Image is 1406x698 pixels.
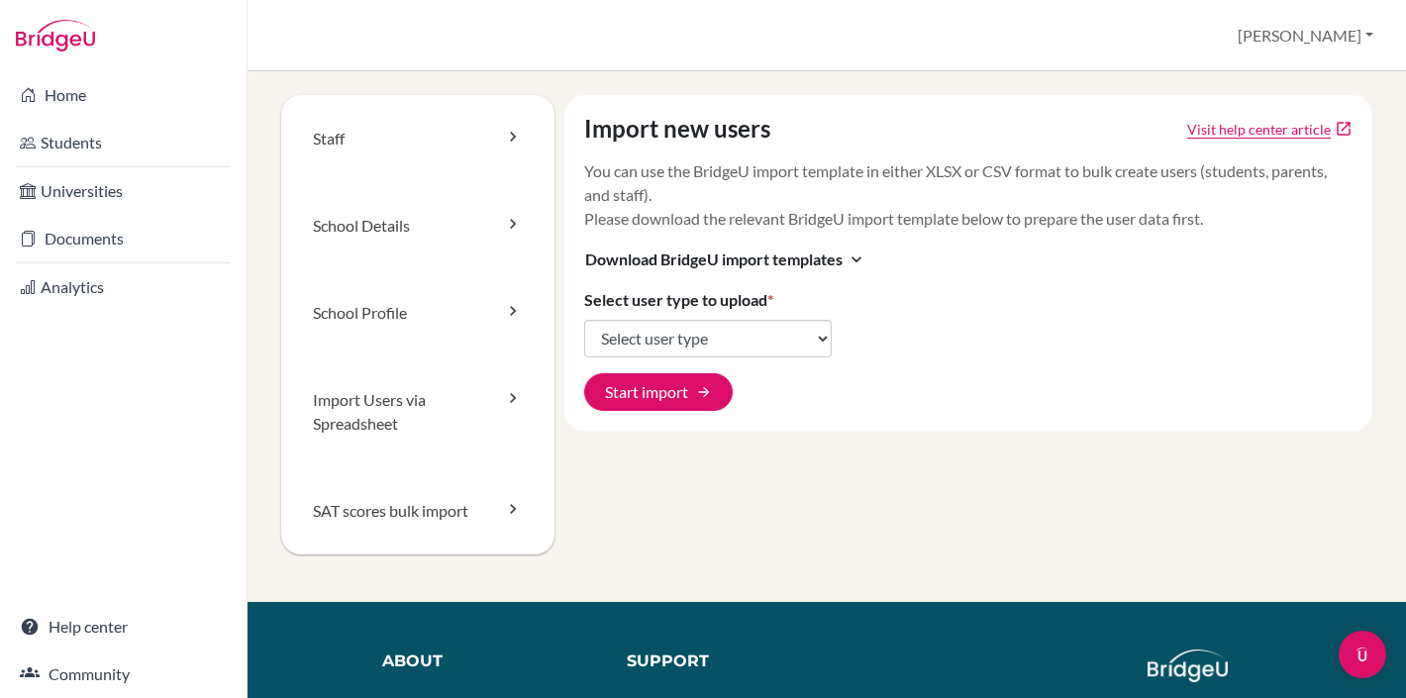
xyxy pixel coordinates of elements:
[16,20,95,51] img: Bridge-U
[281,182,554,269] a: School Details
[1339,631,1386,678] div: Open Intercom Messenger
[1187,119,1331,140] a: Click to open Tracking student registration article in a new tab
[4,171,243,211] a: Universities
[696,384,712,400] span: arrow_forward
[4,123,243,162] a: Students
[4,607,243,647] a: Help center
[1148,649,1228,682] img: logo_white@2x-f4f0deed5e89b7ecb1c2cc34c3e3d731f90f0f143d5ea2071677605dd97b5244.png
[281,95,554,182] a: Staff
[4,219,243,258] a: Documents
[281,269,554,356] a: School Profile
[1229,17,1382,54] button: [PERSON_NAME]
[584,159,1354,231] p: You can use the BridgeU import template in either XLSX or CSV format to bulk create users (studen...
[847,249,866,269] i: expand_more
[281,467,554,554] a: SAT scores bulk import
[584,373,733,411] button: Start import
[4,75,243,115] a: Home
[4,267,243,307] a: Analytics
[584,115,770,144] h4: Import new users
[382,649,582,673] div: About
[4,654,243,694] a: Community
[584,247,867,272] button: Download BridgeU import templatesexpand_more
[1335,120,1353,138] a: open_in_new
[627,649,808,673] div: Support
[584,288,773,312] label: Select user type to upload
[585,248,843,271] span: Download BridgeU import templates
[281,356,554,467] a: Import Users via Spreadsheet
